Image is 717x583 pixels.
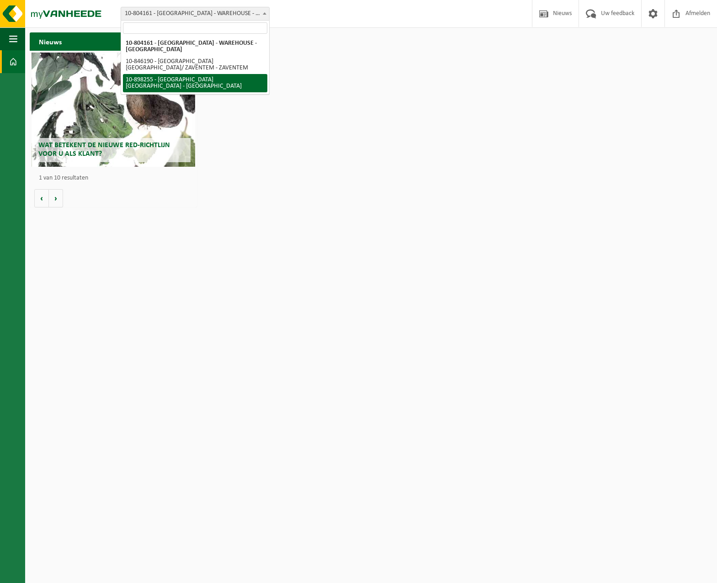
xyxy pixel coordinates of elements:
[123,56,267,74] li: 10-846190 - [GEOGRAPHIC_DATA] [GEOGRAPHIC_DATA]/ ZAVENTEM - ZAVENTEM
[30,32,71,50] h2: Nieuws
[123,37,267,56] li: 10-804161 - [GEOGRAPHIC_DATA] - WAREHOUSE - [GEOGRAPHIC_DATA]
[121,7,270,21] span: 10-804161 - SARAWAK - WAREHOUSE - TERNAT
[123,74,267,92] li: 10-898255 - [GEOGRAPHIC_DATA] [GEOGRAPHIC_DATA] - [GEOGRAPHIC_DATA]
[34,189,49,207] button: Vorige
[49,189,63,207] button: Volgende
[121,7,269,20] span: 10-804161 - SARAWAK - WAREHOUSE - TERNAT
[38,142,170,158] span: Wat betekent de nieuwe RED-richtlijn voor u als klant?
[32,53,196,167] a: Wat betekent de nieuwe RED-richtlijn voor u als klant?
[39,175,192,181] p: 1 van 10 resultaten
